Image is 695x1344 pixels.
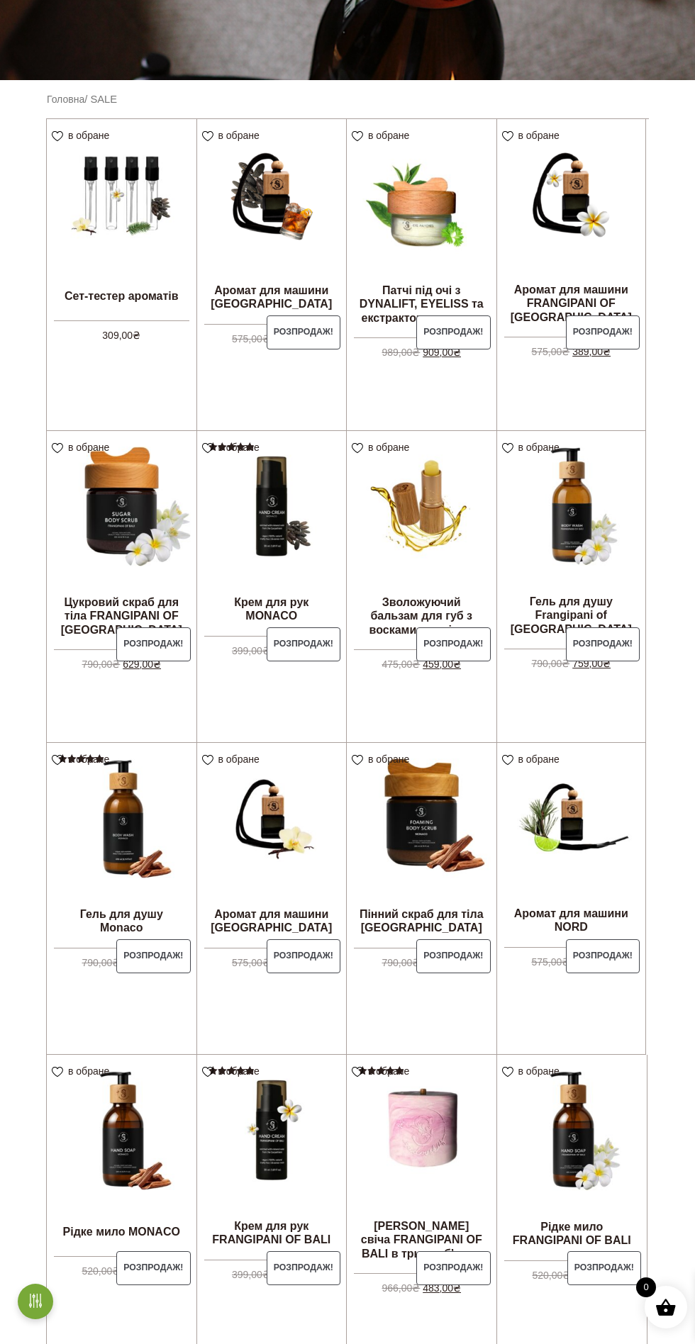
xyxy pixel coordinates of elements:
[352,755,363,766] img: unfavourite.svg
[68,1065,109,1077] span: в обране
[68,754,109,765] span: в обране
[502,1067,513,1077] img: unfavourite.svg
[502,754,565,765] a: в обране
[133,330,140,341] span: ₴
[47,278,196,313] h2: Сет-тестер ароматів
[47,902,196,940] h2: Гель для душу Monaco
[47,94,84,105] a: Головна
[47,1214,196,1249] h2: Рідке мило MONACO
[218,442,260,453] span: в обране
[352,130,414,141] a: в обране
[202,1065,265,1077] a: в обране
[497,1214,647,1253] h2: Рідке мило FRANGIPANI OF BALI
[197,743,347,968] a: Розпродаж! Аромат для машини [GEOGRAPHIC_DATA]
[68,442,109,453] span: в обране
[352,442,414,453] a: в обране
[382,347,420,358] bdi: 989,00
[82,1265,120,1277] bdi: 520,00
[416,939,491,973] span: Розпродаж!
[347,590,496,642] h2: Зволожуючий бальзам для губ з восками та оліями
[352,131,363,142] img: unfavourite.svg
[202,442,265,453] a: в обране
[347,1055,496,1279] a: Розпродаж! [PERSON_NAME] свіча FRANGIPANI OF BALI в трьох об’ємахОцінено в 5.00 з 5
[116,1251,191,1285] span: Розпродаж!
[453,347,461,358] span: ₴
[116,939,191,973] span: Розпродаж!
[116,627,191,661] span: Розпродаж!
[531,346,569,357] bdi: 575,00
[102,330,140,341] bdi: 309,00
[47,590,196,642] h2: Цукровий скраб для тіла FRANGIPANI OF [GEOGRAPHIC_DATA]
[497,1055,647,1280] a: Розпродаж! Рідке мило FRANGIPANI OF BALI
[347,119,496,344] a: Розпродаж! Патчі під очі з DYNALIFT, EYELISS та екстрактом петрушки
[262,957,270,968] span: ₴
[197,590,347,628] h2: Крем для рук MONACO
[202,755,213,766] img: unfavourite.svg
[412,347,420,358] span: ₴
[636,1277,656,1297] span: 0
[567,1251,642,1285] span: Розпродаж!
[368,130,409,141] span: в обране
[347,743,496,968] a: Розпродаж! Пінний скраб для тіла [GEOGRAPHIC_DATA]
[572,658,611,669] bdi: 759,00
[52,1067,63,1077] img: unfavourite.svg
[218,754,260,765] span: в обране
[352,754,414,765] a: в обране
[52,754,114,765] a: в обране
[453,659,461,670] span: ₴
[566,315,640,349] span: Розпродаж!
[47,431,196,656] a: Розпродаж! Цукровий скраб для тіла FRANGIPANI OF [GEOGRAPHIC_DATA]
[197,1055,347,1279] a: Розпродаж! Крем для рук FRANGIPANI OF BALIОцінено в 5.00 з 5
[262,333,270,345] span: ₴
[47,91,648,107] nav: Breadcrumb
[531,658,569,669] bdi: 790,00
[52,442,114,453] a: в обране
[562,956,569,968] span: ₴
[368,1065,409,1077] span: в обране
[518,130,560,141] span: в обране
[562,346,569,357] span: ₴
[202,130,265,141] a: в обране
[453,1282,461,1294] span: ₴
[52,443,63,454] img: unfavourite.svg
[112,957,120,968] span: ₴
[153,659,161,670] span: ₴
[603,658,611,669] span: ₴
[423,659,461,670] bdi: 459,00
[347,1214,496,1266] h2: [PERSON_NAME] свіча FRANGIPANI OF BALI в трьох об’ємах
[262,1269,270,1280] span: ₴
[82,957,120,968] bdi: 790,00
[197,902,347,940] h2: Аромат для машини [GEOGRAPHIC_DATA]
[352,1065,414,1077] a: в обране
[502,755,513,766] img: unfavourite.svg
[502,131,513,142] img: unfavourite.svg
[52,755,63,766] img: unfavourite.svg
[218,130,260,141] span: в обране
[232,957,270,968] bdi: 575,00
[412,659,420,670] span: ₴
[562,1270,570,1281] span: ₴
[497,431,646,655] a: Розпродаж! Гель для душу Frangipani of [GEOGRAPHIC_DATA]
[566,627,640,661] span: Розпродаж!
[531,956,569,968] bdi: 575,00
[52,1065,114,1077] a: в обране
[352,443,363,454] img: unfavourite.svg
[47,1055,196,1279] a: Розпродаж! Рідке мило MONACO
[197,431,347,656] a: Розпродаж! Крем для рук MONACOОцінено в 5.00 з 5
[347,902,496,940] h2: Пінний скраб для тіла [GEOGRAPHIC_DATA]
[112,659,120,670] span: ₴
[52,131,63,142] img: unfavourite.svg
[423,1282,461,1294] bdi: 483,00
[562,658,569,669] span: ₴
[572,346,611,357] bdi: 389,00
[382,659,420,670] bdi: 475,00
[368,442,409,453] span: в обране
[412,957,420,968] span: ₴
[502,442,565,453] a: в обране
[68,130,109,141] span: в обране
[232,1269,270,1280] bdi: 399,00
[518,1065,560,1077] span: в обране
[197,278,347,316] h2: Аромат для машини [GEOGRAPHIC_DATA]
[347,278,496,330] h2: Патчі під очі з DYNALIFT, EYELISS та екстрактом петрушки
[566,939,640,973] span: Розпродаж!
